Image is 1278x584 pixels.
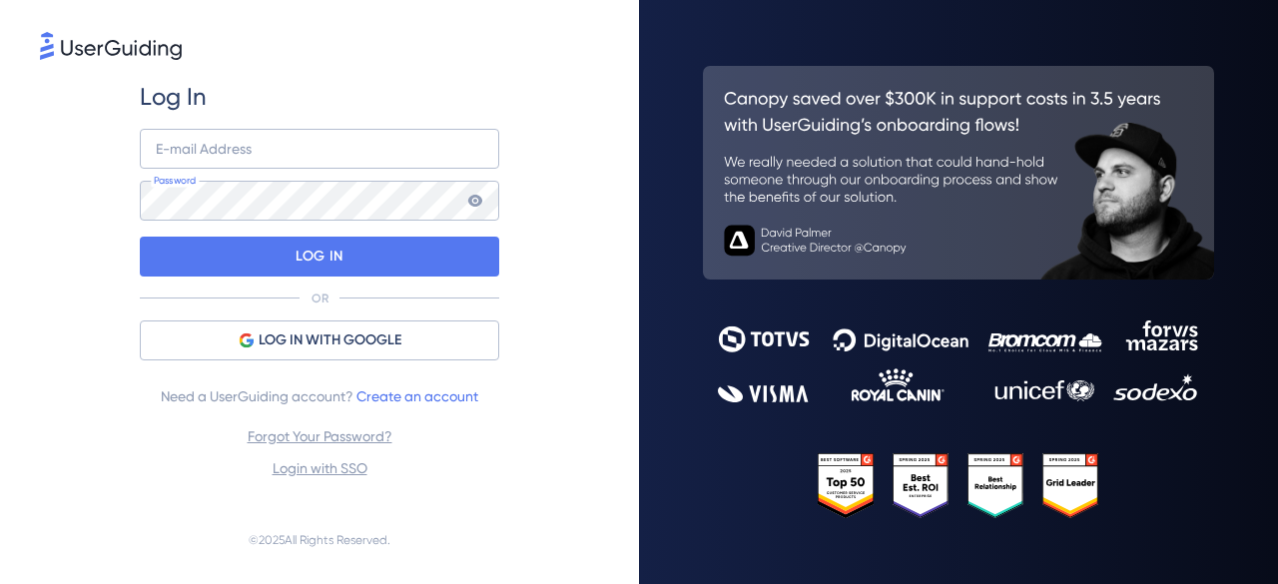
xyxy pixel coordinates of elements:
[140,81,207,113] span: Log In
[818,453,1099,517] img: 25303e33045975176eb484905ab012ff.svg
[249,528,390,552] span: © 2025 All Rights Reserved.
[296,241,342,273] p: LOG IN
[312,291,328,306] p: OR
[40,32,182,60] img: 8faab4ba6bc7696a72372aa768b0286c.svg
[259,328,401,352] span: LOG IN WITH GOOGLE
[703,66,1214,280] img: 26c0aa7c25a843aed4baddd2b5e0fa68.svg
[273,460,367,476] a: Login with SSO
[356,388,478,404] a: Create an account
[718,320,1198,402] img: 9302ce2ac39453076f5bc0f2f2ca889b.svg
[140,129,499,169] input: example@company.com
[161,384,478,408] span: Need a UserGuiding account?
[248,428,392,444] a: Forgot Your Password?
